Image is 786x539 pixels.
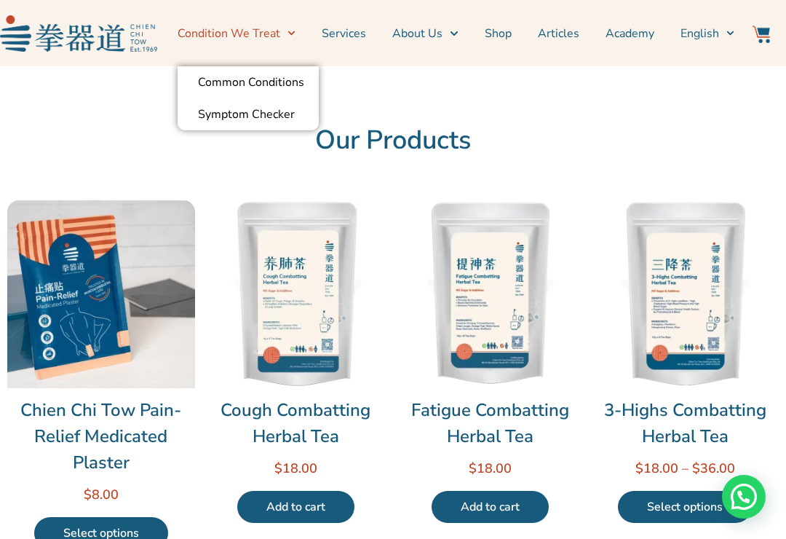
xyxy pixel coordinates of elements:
[178,66,319,130] ul: Condition We Treat
[164,15,734,52] nav: Menu
[237,491,354,523] a: Add to cart: “Cough Combatting Herbal Tea”
[692,460,700,477] span: $
[7,200,195,388] img: Chien Chi Tow Pain-Relief Medicated Plaster
[84,486,119,503] bdi: 8.00
[392,15,458,52] a: About Us
[432,491,549,523] a: Add to cart: “Fatigue Combatting Herbal Tea”
[635,460,678,477] bdi: 18.00
[618,491,752,523] a: Select options for “3-Highs Combatting Herbal Tea”
[274,460,317,477] bdi: 18.00
[592,397,779,449] a: 3-Highs Combatting Herbal Tea
[274,460,282,477] span: $
[469,460,477,477] span: $
[322,15,366,52] a: Services
[397,200,584,388] img: Fatigue Combatting Herbal Tea
[485,15,512,52] a: Shop
[469,460,512,477] bdi: 18.00
[178,98,319,130] a: Symptom Checker
[606,15,654,52] a: Academy
[682,460,688,477] span: –
[753,25,770,43] img: Website Icon-03
[7,125,779,157] h2: Our Products
[178,66,319,98] a: Common Conditions
[680,25,719,42] span: English
[84,486,92,503] span: $
[202,397,390,449] a: Cough Combatting Herbal Tea
[397,397,584,449] a: Fatigue Combatting Herbal Tea
[692,460,735,477] bdi: 36.00
[538,15,579,52] a: Articles
[202,200,390,388] img: Cough Combatting Herbal Tea
[635,460,643,477] span: $
[680,15,734,52] a: English
[178,15,295,52] a: Condition We Treat
[7,397,195,476] a: Chien Chi Tow Pain-Relief Medicated Plaster
[592,200,779,388] img: 3-Highs Combatting Herbal Tea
